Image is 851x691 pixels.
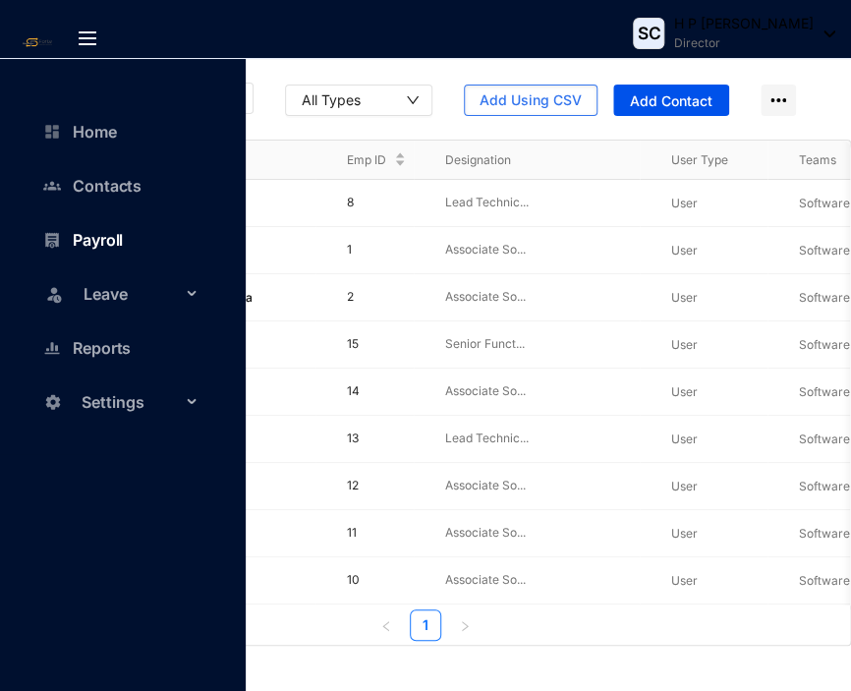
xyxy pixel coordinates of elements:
button: Add Using CSV [464,85,597,116]
a: Reports [53,338,131,358]
p: Associate So... [445,524,640,543]
span: User [671,526,698,541]
td: 13 [315,416,414,463]
span: User [671,337,698,352]
th: Designation [414,141,640,180]
td: 9 [315,605,414,652]
a: 1 [411,610,440,640]
li: 1 [410,609,441,641]
img: settings-unselected.1febfda315e6e19643a1.svg [44,393,62,411]
p: H P [PERSON_NAME] [674,14,814,33]
div: All Types [302,89,361,109]
span: Settings [82,382,200,422]
a: Home [53,122,117,142]
button: Add Contact [613,85,729,116]
td: 15 [315,321,414,369]
span: Add Using CSV [480,90,582,110]
p: Associate So... [445,241,640,259]
img: log [16,34,60,50]
p: Associate So... [445,477,640,495]
span: User [671,479,698,493]
p: Senior Funct... [445,335,640,354]
span: left [380,620,392,632]
td: 12 [315,463,414,510]
p: Lead Technic... [445,430,640,448]
p: Lead Technic... [445,194,640,212]
a: Contacts [53,176,142,196]
span: User [671,243,698,258]
span: User [671,196,698,210]
img: dropdown-black.8e83cc76930a90b1a4fdb6d089b7bf3a.svg [814,30,835,37]
img: leave-unselected.2934df6273408c3f84d9.svg [44,284,64,304]
span: right [459,620,471,632]
button: All Types [285,85,432,116]
li: Next Page [449,609,481,641]
p: Associate So... [445,382,640,401]
p: Associate So... [445,571,640,590]
p: Associate So... [445,288,640,307]
span: Leave [84,274,200,314]
td: 1 [315,227,414,274]
span: User [671,432,698,446]
img: menu-out.303cd30ef9f6dc493f087f509d1c4ae4.svg [79,31,96,45]
th: User Type [640,141,767,180]
li: Previous Page [370,609,402,641]
td: 11 [315,510,414,557]
img: more-horizontal.eedb2faff8778e1aceccc67cc90ae3cb.svg [761,85,796,116]
span: User [671,384,698,399]
th: Emp ID [315,141,414,180]
a: Payroll [53,230,123,250]
span: User [671,290,698,305]
span: User [671,573,698,588]
button: left [370,609,402,641]
td: 10 [315,557,414,605]
span: SC [637,25,660,41]
td: 8 [315,180,414,227]
td: 2 [315,274,414,321]
span: down [406,93,420,107]
span: Emp ID [347,150,386,170]
td: 14 [315,369,414,416]
button: right [449,609,481,641]
span: Add Contact [630,91,712,111]
p: Director [674,33,814,53]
